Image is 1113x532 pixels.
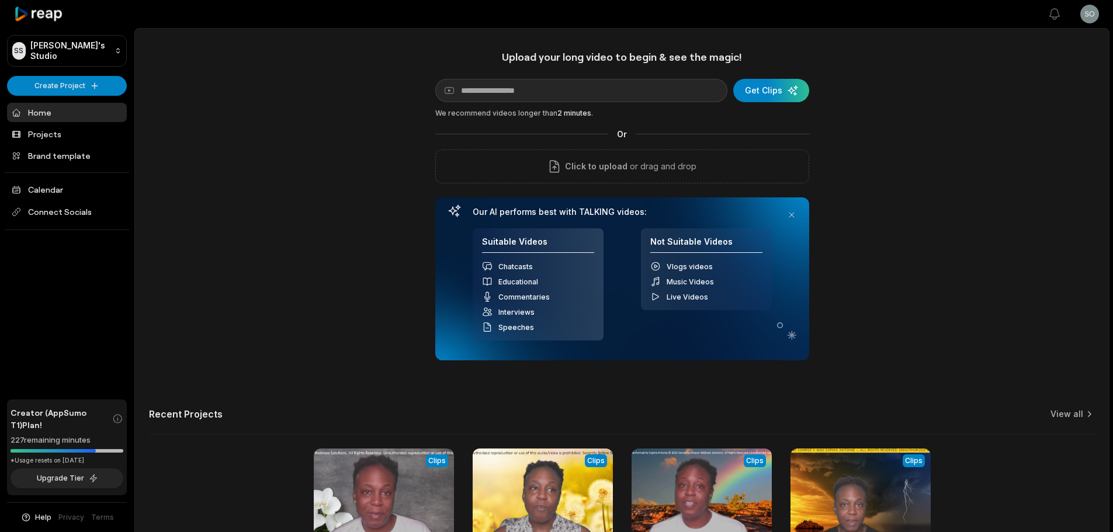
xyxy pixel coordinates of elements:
a: Brand template [7,146,127,165]
a: Terms [91,512,114,523]
button: Help [20,512,51,523]
span: Vlogs videos [667,262,713,271]
p: or drag and drop [627,159,696,173]
p: [PERSON_NAME]'s Studio [30,40,110,61]
span: Music Videos [667,277,714,286]
span: Speeches [498,323,534,332]
span: Educational [498,277,538,286]
span: Live Videos [667,293,708,301]
span: 2 minutes [557,109,591,117]
a: Privacy [58,512,84,523]
span: Commentaries [498,293,550,301]
a: Calendar [7,180,127,199]
h4: Suitable Videos [482,237,594,253]
div: SS [12,42,26,60]
h2: Recent Projects [149,408,223,420]
span: Connect Socials [7,201,127,222]
span: Chatcasts [498,262,533,271]
span: Or [608,128,636,140]
div: *Usage resets on [DATE] [11,456,123,465]
a: Projects [7,124,127,144]
span: Interviews [498,308,535,317]
button: Create Project [7,76,127,96]
span: Creator (AppSumo T1) Plan! [11,406,112,431]
a: Home [7,103,127,122]
button: Get Clips [733,79,809,102]
h1: Upload your long video to begin & see the magic! [435,50,809,64]
span: Help [35,512,51,523]
h3: Our AI performs best with TALKING videos: [473,207,772,217]
div: We recommend videos longer than . [435,108,809,119]
h4: Not Suitable Videos [650,237,762,253]
div: 227 remaining minutes [11,434,123,446]
button: Upgrade Tier [11,468,123,488]
span: Click to upload [565,159,627,173]
a: View all [1050,408,1083,420]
